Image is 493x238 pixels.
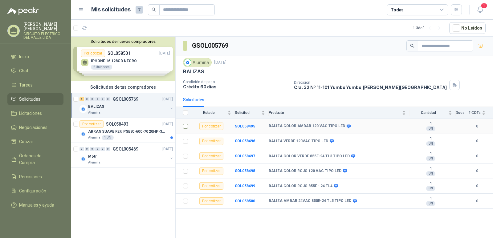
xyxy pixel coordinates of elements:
div: 0 [85,97,89,101]
div: Solicitudes de nuevos compradoresPor cotizarSOL058501[DATE] IPHONE 16 128GB NEGRO2 UnidadesPor co... [71,37,175,81]
div: 0 [106,147,110,151]
p: GSOL005469 [113,147,138,151]
a: SOL058497 [235,154,255,158]
img: Company Logo [184,59,191,66]
a: SOL058496 [235,139,255,143]
div: 0 [79,147,84,151]
a: SOL058498 [235,169,255,173]
a: Por cotizarSOL058493[DATE] Company LogoARRAN SUAVE REF. PSE30-600-70 20HP-30AAlumina1 UN [71,118,175,143]
p: ARRAN SUAVE REF. PSE30-600-70 20HP-30A [88,129,165,135]
span: Cantidad [409,111,447,115]
span: Producto [269,111,401,115]
div: Por cotizar [199,197,223,205]
a: Remisiones [7,171,63,183]
a: Chat [7,65,63,77]
a: Inicio [7,51,63,63]
span: Manuales y ayuda [19,202,54,208]
p: Alumina [88,110,100,115]
b: 1 [409,196,452,201]
div: Todas [391,6,404,13]
th: Docs [456,107,468,119]
a: SOL058499 [235,184,255,188]
span: Licitaciones [19,110,42,117]
div: 1 - 3 de 3 [413,23,444,33]
h3: GSOL005769 [192,41,229,50]
b: 0 [468,198,486,204]
img: Company Logo [79,155,87,163]
div: UN [426,201,435,206]
a: Licitaciones [7,107,63,119]
button: Solicitudes de nuevos compradores [73,39,173,44]
div: 6 [79,97,84,101]
a: Solicitudes [7,93,63,105]
a: SOL058495 [235,124,255,128]
th: Estado [192,107,235,119]
th: Cantidad [409,107,456,119]
a: 6 0 0 0 0 0 GSOL005769[DATE] Company LogoBALIZASAlumina [79,95,174,115]
div: Solicitudes de tus compradores [71,81,175,93]
p: Alumina [88,135,100,140]
div: UN [426,171,435,176]
button: 1 [475,4,486,15]
span: Cotizar [19,138,33,145]
button: No Leídos [449,22,486,34]
b: BALIZA COLOR ROJO 120 VAC TIPO LED [269,169,341,174]
div: Por cotizar [79,120,104,128]
h1: Mis solicitudes [91,5,131,14]
div: 0 [106,97,110,101]
b: BALIZA COLOR ROJO 855E - 24 TL4 [269,184,332,189]
div: UN [426,126,435,131]
a: Configuración [7,185,63,197]
div: Alumina [183,58,212,67]
img: Logo peakr [7,7,39,15]
p: [DATE] [162,121,173,127]
b: 0 [468,153,486,159]
div: 1 UN [102,135,114,140]
th: # COTs [468,107,493,119]
div: UN [426,186,435,191]
div: Por cotizar [199,167,223,175]
b: 1 [409,181,452,186]
p: Alumina [88,160,100,165]
b: 1 [409,151,452,156]
p: CIRCUITO ELECTRICO DEL VALLE LTDA [23,32,63,39]
span: # COTs [468,111,481,115]
div: 0 [95,97,100,101]
div: 0 [100,97,105,101]
a: Negociaciones [7,122,63,133]
p: [PERSON_NAME] [PERSON_NAME] [23,22,63,31]
p: Condición de pago [183,80,289,84]
span: Negociaciones [19,124,47,131]
a: Órdenes de Compra [7,150,63,168]
div: 0 [85,147,89,151]
p: Dirección [294,80,447,85]
b: SOL058500 [235,199,255,203]
span: 1 [481,3,487,9]
img: Company Logo [79,105,87,113]
th: Producto [269,107,409,119]
div: 0 [100,147,105,151]
div: Por cotizar [199,123,223,130]
a: 0 0 0 0 0 0 GSOL005469[DATE] Company LogoMotrAlumina [79,145,174,165]
span: 7 [136,6,143,14]
span: Tareas [19,82,33,88]
b: 1 [409,121,452,126]
b: BALIZA COLOR AMBAR 120 VAC TIPO LED [269,124,345,129]
span: Remisiones [19,173,42,180]
span: Estado [192,111,226,115]
p: Motr [88,154,97,159]
b: 0 [468,138,486,144]
b: 1 [409,166,452,171]
span: Inicio [19,53,29,60]
b: 0 [468,168,486,174]
p: [DATE] [162,96,173,102]
span: Órdenes de Compra [19,152,58,166]
div: Solicitudes [183,96,204,103]
span: search [152,7,156,12]
b: BALIZA AMBAR 24VAC 855E-24 TL5 TIPO LED [269,199,351,204]
div: UN [426,141,435,146]
span: Solicitud [235,111,260,115]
